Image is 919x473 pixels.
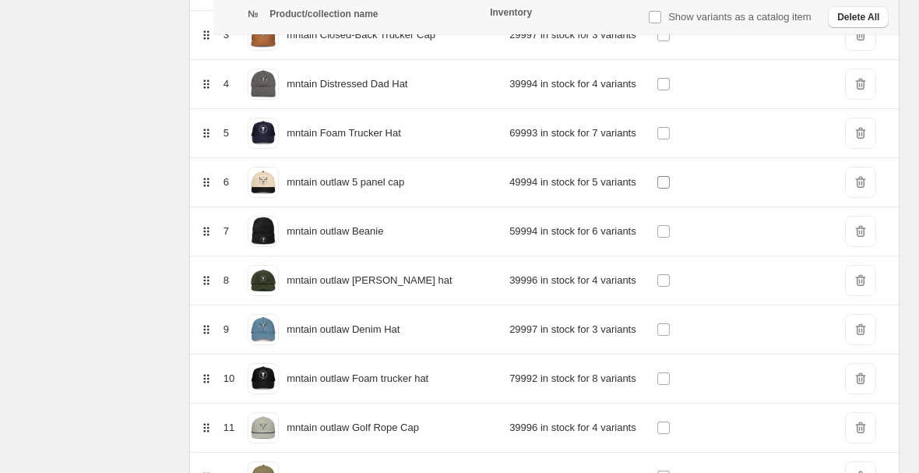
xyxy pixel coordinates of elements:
[248,216,279,247] img: knit-beanie-black-front-68aee7314d158.jpg
[224,323,229,335] span: 9
[248,412,279,443] img: golf-rope-cap-beige-skull-logo-navy-rope.jpg
[248,314,279,345] img: denim-hat-blue-front-686c089485062.jpg
[224,176,229,188] span: 6
[248,69,279,100] img: distressed-dad-hat-gray-cow-skull-embroidered-front.jpg
[248,265,279,296] img: corduroy-hat-dark-olive-front-686c09d827d31.jpg
[828,6,889,28] button: Delete All
[287,27,435,43] p: mntain Closed-Back Trucker Cap
[287,175,404,190] p: mntain outlaw 5 panel cap
[287,371,428,387] p: mntain outlaw Foam trucker hat
[248,167,279,198] img: 5-panel-mid-profile-baseball-cap-black-natural-front-68d3294decb83.jpg
[224,422,234,433] span: 11
[837,11,879,23] span: Delete All
[505,207,652,256] td: 59994 in stock for 6 variants
[269,9,378,19] span: Product/collection name
[224,78,229,90] span: 4
[248,363,279,394] img: foam-trucker-hat-black-one-size-front-68bde19cf2a11.jpg
[505,355,652,404] td: 79992 in stock for 8 variants
[505,60,652,109] td: 39994 in stock for 4 variants
[224,274,229,286] span: 8
[287,273,452,288] p: mntain outlaw [PERSON_NAME] hat
[505,11,652,60] td: 29997 in stock for 3 variants
[505,109,652,158] td: 69993 in stock for 7 variants
[224,127,229,139] span: 5
[287,322,400,337] p: mntain outlaw Denim Hat
[224,29,229,41] span: 3
[668,11,812,23] span: Show variants as a catalog item
[287,224,383,239] p: mntain outlaw Beanie
[505,158,652,207] td: 49994 in stock for 5 variants
[287,76,407,92] p: mntain Distressed Dad Hat
[224,225,229,237] span: 7
[505,404,652,453] td: 39996 in stock for 4 variants
[287,125,401,141] p: mntain Foam Trucker Hat
[490,6,639,19] div: Inventory
[287,420,419,436] p: mntain outlaw Golf Rope Cap
[505,305,652,355] td: 29997 in stock for 3 variants
[248,9,258,19] span: №
[224,372,234,384] span: 10
[505,256,652,305] td: 39996 in stock for 4 variants
[248,118,279,149] img: foam-trucker-hat-navy-blue-bull-skull-design.jpg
